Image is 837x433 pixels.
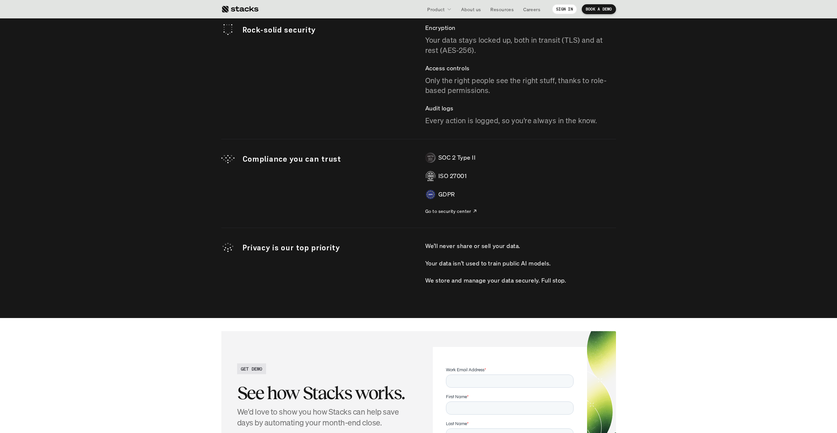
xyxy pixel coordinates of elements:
[425,259,551,268] p: Your data isn’t used to train public AI models.
[523,6,540,13] p: Careers
[425,35,616,56] p: Your data stays locked up, both in transit (TLS) and at rest (AES-256).
[425,103,616,113] p: Audit logs
[586,7,612,11] p: BOOK A DEMO
[241,365,262,372] h2: GET DEMO
[582,4,616,14] a: BOOK A DEMO
[438,153,476,162] p: SOC 2 Type II
[425,23,616,33] p: Encryption
[461,6,481,13] p: About us
[425,276,566,285] p: We store and manage your data securely. Full stop.
[427,6,445,13] p: Product
[78,152,107,157] a: Privacy Policy
[552,4,577,14] a: SIGN IN
[425,63,616,73] p: Access controls
[486,3,518,15] a: Resources
[237,383,413,403] h2: See how Stacks works.
[425,241,520,251] p: We’ll never share or sell your data.
[457,3,485,15] a: About us
[425,76,616,96] p: Only the right people see the right stuff, thanks to role-based permissions.
[242,242,412,253] p: Privacy is our top priority
[490,6,514,13] p: Resources
[438,190,455,199] p: GDPR
[425,116,616,126] p: Every action is logged, so you’re always in the know.
[242,24,412,35] p: Rock-solid security
[237,406,413,428] h4: We'd love to show you how Stacks can help save days by automating your month-end close.
[425,208,477,215] a: Go to security center
[438,171,467,181] p: ISO 27001
[519,3,544,15] a: Careers
[425,208,471,215] p: Go to security center
[242,153,412,165] p: Compliance you can trust
[556,7,573,11] p: SIGN IN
